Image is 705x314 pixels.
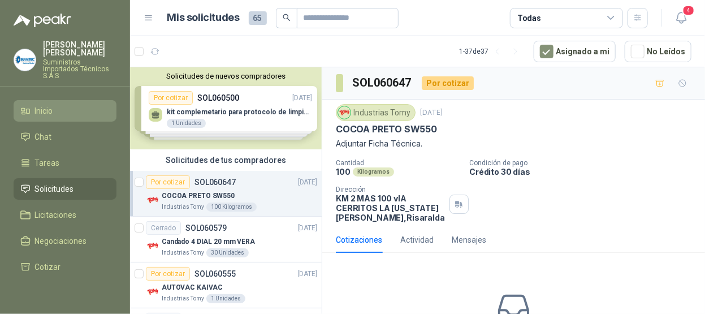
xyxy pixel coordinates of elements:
a: Solicitudes [14,178,116,200]
p: Dirección [336,186,445,193]
img: Company Logo [146,239,159,253]
p: [DATE] [298,177,317,188]
p: [PERSON_NAME] [PERSON_NAME] [43,41,116,57]
a: Por cotizarSOL060647[DATE] Company LogoCOCOA PRETO SW550Industrias Tomy100 Kilogramos [130,171,322,217]
span: 65 [249,11,267,25]
p: Condición de pago [469,159,700,167]
p: [DATE] [298,223,317,234]
div: 30 Unidades [206,248,249,257]
div: Todas [517,12,541,24]
span: search [283,14,291,21]
span: Negociaciones [35,235,87,247]
div: Solicitudes de nuevos compradoresPor cotizarSOL060500[DATE] kit complemetario para protocolo de l... [130,67,322,149]
p: AUTOVAC KAIVAC [162,282,223,293]
p: Industrias Tomy [162,203,204,212]
button: 4 [671,8,691,28]
h3: SOL060647 [352,74,413,92]
div: 1 Unidades [206,294,245,303]
span: 4 [682,5,695,16]
p: SOL060555 [194,270,236,278]
p: KM 2 MAS 100 vIA CERRITOS LA [US_STATE] [PERSON_NAME] , Risaralda [336,193,445,222]
a: Cotizar [14,256,116,278]
span: Inicio [35,105,53,117]
p: [DATE] [298,269,317,279]
p: SOL060647 [194,178,236,186]
div: Por cotizar [146,175,190,189]
p: COCOA PRETO SW550 [162,191,235,201]
div: Cotizaciones [336,234,382,246]
img: Company Logo [338,106,351,119]
span: Cotizar [35,261,61,273]
a: CerradoSOL060579[DATE] Company LogoCandado 4 DIAL 20 mm VERAIndustrias Tomy30 Unidades [130,217,322,263]
p: 100 [336,167,351,177]
span: Chat [35,131,52,143]
button: Solicitudes de nuevos compradores [135,72,317,80]
a: Tareas [14,152,116,174]
a: Inicio [14,100,116,122]
a: Licitaciones [14,204,116,226]
p: Cantidad [336,159,460,167]
img: Company Logo [146,193,159,207]
p: SOL060579 [185,224,227,232]
div: Actividad [400,234,434,246]
div: Cerrado [146,221,181,235]
p: Crédito 30 días [469,167,700,177]
div: Por cotizar [422,76,474,90]
span: Tareas [35,157,60,169]
div: 1 - 37 de 37 [459,42,525,61]
p: Industrias Tomy [162,294,204,303]
p: Candado 4 DIAL 20 mm VERA [162,236,255,247]
h1: Mis solicitudes [167,10,240,26]
div: Kilogramos [353,167,394,177]
p: Suministros Importados Técnicos S.A.S [43,59,116,79]
a: Chat [14,126,116,148]
img: Company Logo [14,49,36,71]
div: Por cotizar [146,267,190,281]
span: Solicitudes [35,183,74,195]
a: Negociaciones [14,230,116,252]
p: Adjuntar Ficha Técnica. [336,137,691,150]
div: Mensajes [452,234,486,246]
div: Industrias Tomy [336,104,416,121]
p: [DATE] [420,107,443,118]
img: Company Logo [146,285,159,299]
p: COCOA PRETO SW550 [336,123,437,135]
button: No Leídos [625,41,691,62]
img: Logo peakr [14,14,71,27]
p: Industrias Tomy [162,248,204,257]
button: Asignado a mi [534,41,616,62]
div: 100 Kilogramos [206,203,257,212]
span: Licitaciones [35,209,77,221]
a: Por cotizarSOL060555[DATE] Company LogoAUTOVAC KAIVACIndustrias Tomy1 Unidades [130,263,322,308]
div: Solicitudes de tus compradores [130,149,322,171]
